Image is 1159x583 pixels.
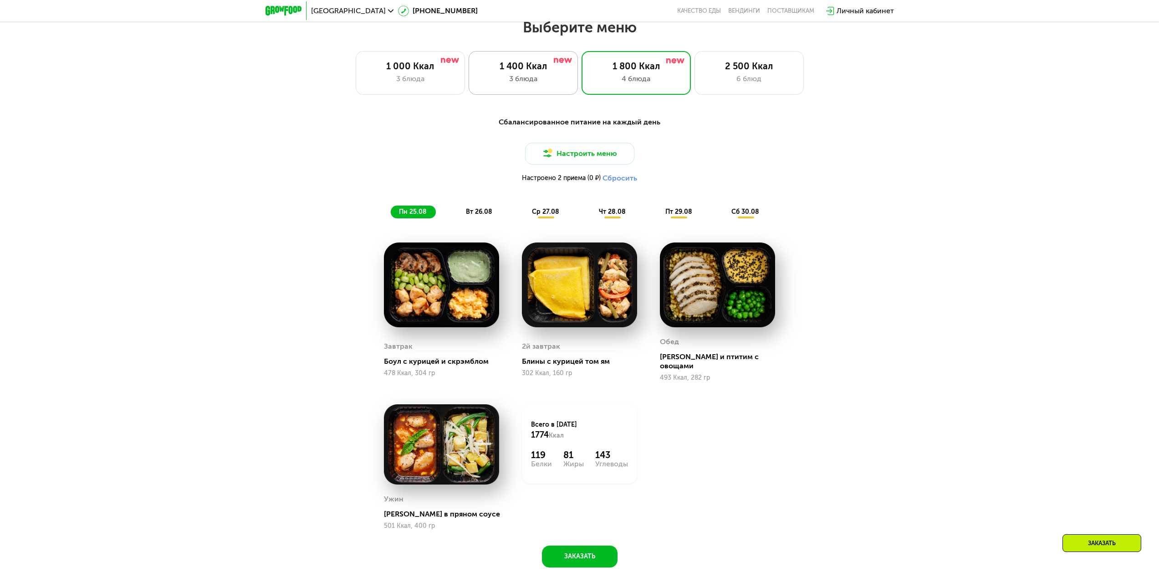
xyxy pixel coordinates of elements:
[384,492,403,506] div: Ужин
[704,73,794,84] div: 6 блюд
[522,370,637,377] div: 302 Ккал, 160 гр
[531,420,628,440] div: Всего в [DATE]
[660,374,775,382] div: 493 Ккал, 282 гр
[522,175,601,181] span: Настроено 2 приема (0 ₽)
[384,522,499,530] div: 501 Ккал, 400 гр
[311,7,386,15] span: [GEOGRAPHIC_DATA]
[531,460,552,468] div: Белки
[591,73,681,84] div: 4 блюда
[660,335,679,349] div: Обед
[384,357,506,366] div: Боул с курицей и скрэмблом
[767,7,814,15] div: поставщикам
[602,174,637,183] button: Сбросить
[522,357,644,366] div: Блины с курицей том ям
[595,460,628,468] div: Углеводы
[532,208,559,216] span: ср 27.08
[595,449,628,460] div: 143
[365,61,455,72] div: 1 000 Ккал
[522,340,560,353] div: 2й завтрак
[728,7,760,15] a: Вендинги
[1062,534,1141,552] div: Заказать
[384,510,506,519] div: [PERSON_NAME] в пряном соусе
[29,18,1130,36] h2: Выберите меню
[478,61,568,72] div: 1 400 Ккал
[837,5,894,16] div: Личный кабинет
[591,61,681,72] div: 1 800 Ккал
[731,208,759,216] span: сб 30.08
[665,208,692,216] span: пт 29.08
[531,449,552,460] div: 119
[310,117,849,128] div: Сбалансированное питание на каждый день
[549,432,564,439] span: Ккал
[660,352,782,371] div: [PERSON_NAME] и птитим с овощами
[542,546,618,568] button: Заказать
[466,208,492,216] span: вт 26.08
[704,61,794,72] div: 2 500 Ккал
[677,7,721,15] a: Качество еды
[399,208,427,216] span: пн 25.08
[384,340,413,353] div: Завтрак
[563,460,584,468] div: Жиры
[398,5,478,16] a: [PHONE_NUMBER]
[599,208,626,216] span: чт 28.08
[384,370,499,377] div: 478 Ккал, 304 гр
[478,73,568,84] div: 3 блюда
[525,143,634,165] button: Настроить меню
[563,449,584,460] div: 81
[365,73,455,84] div: 3 блюда
[531,430,549,440] span: 1774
